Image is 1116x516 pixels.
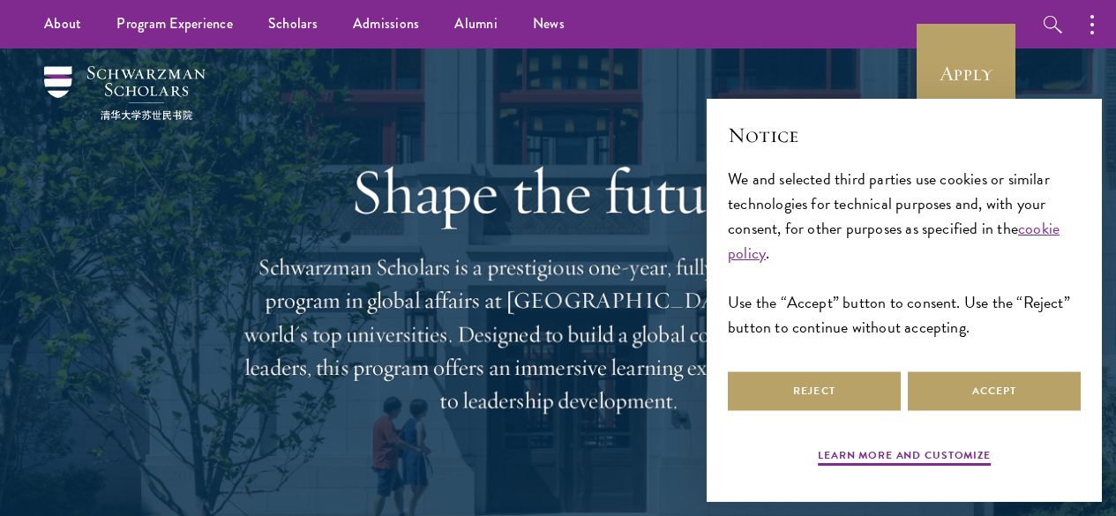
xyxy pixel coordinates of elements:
[728,120,1081,150] h2: Notice
[917,24,1015,123] a: Apply
[818,447,991,468] button: Learn more and customize
[728,216,1060,265] a: cookie policy
[241,251,876,418] p: Schwarzman Scholars is a prestigious one-year, fully funded master’s program in global affairs at...
[44,66,206,120] img: Schwarzman Scholars
[728,167,1081,340] div: We and selected third parties use cookies or similar technologies for technical purposes and, wit...
[728,371,901,411] button: Reject
[241,154,876,228] h1: Shape the future.
[908,371,1081,411] button: Accept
